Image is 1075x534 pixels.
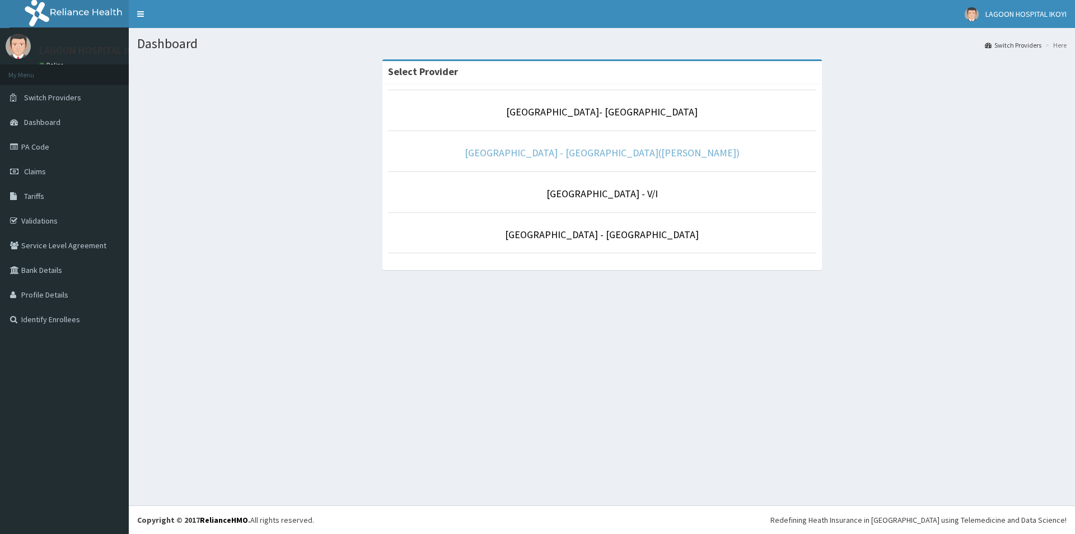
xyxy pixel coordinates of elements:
a: RelianceHMO [200,515,248,525]
a: [GEOGRAPHIC_DATA] - [GEOGRAPHIC_DATA]([PERSON_NAME]) [465,146,740,159]
img: User Image [6,34,31,59]
a: Online [39,61,66,69]
a: Switch Providers [985,40,1041,50]
strong: Select Provider [388,65,458,78]
span: LAGOON HOSPITAL IKOYI [985,9,1067,19]
strong: Copyright © 2017 . [137,515,250,525]
img: User Image [965,7,979,21]
span: Switch Providers [24,92,81,103]
span: Tariffs [24,191,44,201]
a: [GEOGRAPHIC_DATA] - [GEOGRAPHIC_DATA] [505,228,699,241]
span: Claims [24,166,46,177]
a: [GEOGRAPHIC_DATA]- [GEOGRAPHIC_DATA] [506,105,698,118]
li: Here [1043,40,1067,50]
p: LAGOON HOSPITAL IKOYI [39,45,147,55]
a: [GEOGRAPHIC_DATA] - V/I [546,187,658,200]
h1: Dashboard [137,36,1067,51]
div: Redefining Heath Insurance in [GEOGRAPHIC_DATA] using Telemedicine and Data Science! [770,514,1067,526]
span: Dashboard [24,117,60,127]
footer: All rights reserved. [129,505,1075,534]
